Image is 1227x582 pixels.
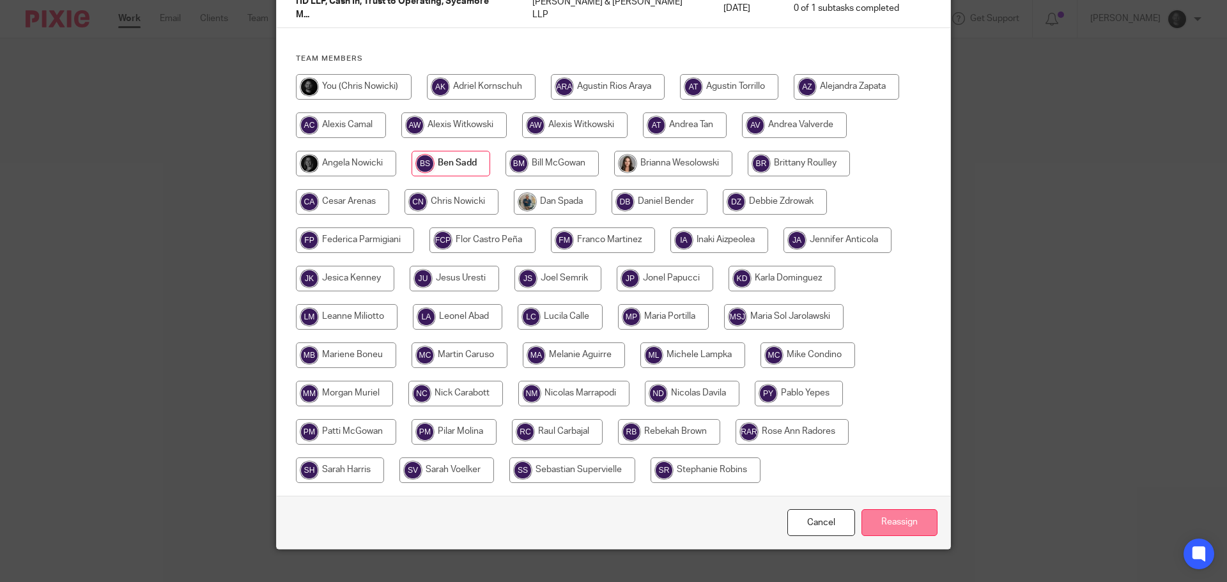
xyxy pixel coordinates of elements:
h4: Team members [296,54,931,64]
a: Close this dialog window [787,509,855,537]
input: Reassign [861,509,938,537]
p: [DATE] [723,2,768,15]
